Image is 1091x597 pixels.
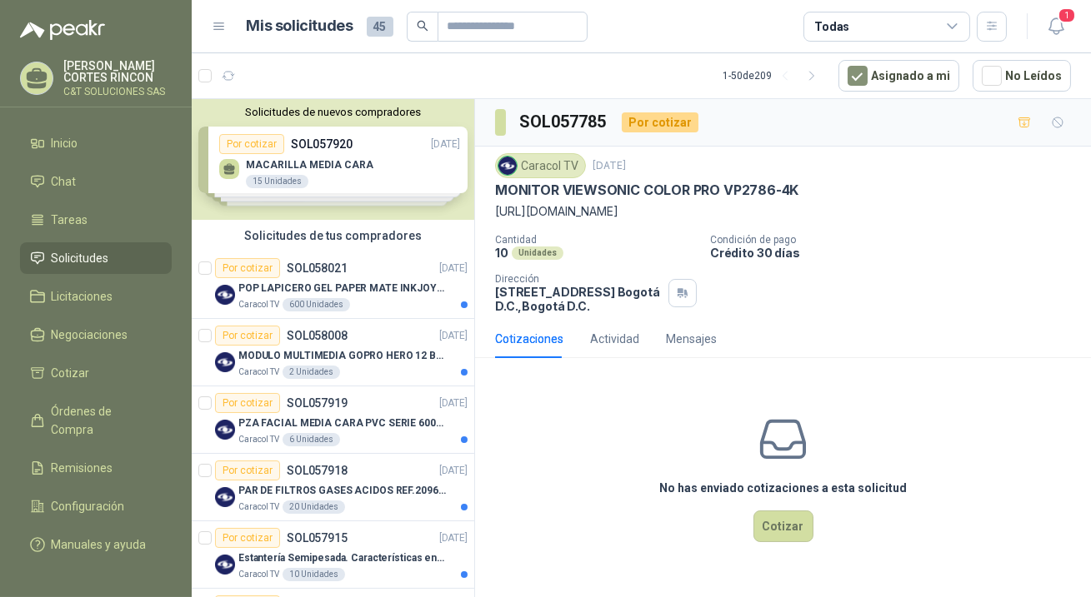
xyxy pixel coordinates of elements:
p: [PERSON_NAME] CORTES RINCON [63,60,172,83]
p: [DATE] [439,261,468,276]
span: Remisiones [52,459,113,477]
p: Cantidad [495,234,697,246]
p: 10 [495,246,508,260]
p: Caracol TV [238,500,279,514]
button: Solicitudes de nuevos compradores [198,106,468,118]
div: Cotizaciones [495,330,563,348]
img: Company Logo [215,487,235,507]
span: search [417,20,428,32]
a: Cotizar [20,357,172,389]
p: SOL058008 [287,330,348,341]
p: [DATE] [439,530,468,546]
button: Cotizar [753,510,813,542]
span: Negociaciones [52,326,128,344]
p: SOL057918 [287,465,348,476]
p: PAR DE FILTROS GASES ACIDOS REF.2096 3M [238,483,446,499]
div: Por cotizar [215,258,280,278]
button: No Leídos [973,60,1071,92]
span: Solicitudes [52,249,109,267]
p: Caracol TV [238,366,279,379]
a: Licitaciones [20,281,172,312]
h1: Mis solicitudes [247,14,353,38]
span: Cotizar [52,364,90,382]
span: Inicio [52,134,78,152]
p: SOL057919 [287,397,348,409]
div: 1 - 50 de 209 [723,62,825,89]
p: SOL058021 [287,262,348,274]
p: [DATE] [439,396,468,411]
div: 600 Unidades [283,298,350,311]
img: Company Logo [215,352,235,372]
div: 20 Unidades [283,500,345,514]
a: Por cotizarSOL058008[DATE] Company LogoMODULO MULTIMEDIA GOPRO HERO 12 BLACKCaracol TV2 Unidades [192,319,474,386]
button: Asignado a mi [838,60,959,92]
span: Licitaciones [52,287,113,306]
div: Solicitudes de nuevos compradoresPor cotizarSOL057920[DATE] MACARILLA MEDIA CARA15 UnidadesPor co... [192,99,474,220]
p: MONITOR VIEWSONIC COLOR PRO VP2786-4K [495,182,798,199]
div: 2 Unidades [283,366,340,379]
span: Órdenes de Compra [52,402,156,439]
p: Estantería Semipesada. Características en el adjunto [238,550,446,566]
span: Tareas [52,211,88,229]
div: Todas [814,17,849,36]
a: Remisiones [20,452,172,484]
a: Por cotizarSOL057918[DATE] Company LogoPAR DE FILTROS GASES ACIDOS REF.2096 3MCaracol TV20 Unidades [192,454,474,521]
a: Chat [20,166,172,197]
div: 10 Unidades [283,568,345,581]
h3: No has enviado cotizaciones a esta solicitud [659,479,907,497]
p: Caracol TV [238,433,279,446]
p: Dirección [495,273,662,285]
span: Manuales y ayuda [52,535,147,554]
a: Por cotizarSOL057915[DATE] Company LogoEstantería Semipesada. Características en el adjuntoCaraco... [192,521,474,589]
p: Crédito 30 días [710,246,1084,260]
p: SOL057915 [287,532,348,544]
button: 1 [1041,12,1071,42]
img: Company Logo [215,420,235,440]
div: Mensajes [666,330,717,348]
p: Condición de pago [710,234,1084,246]
img: Company Logo [215,285,235,305]
a: Órdenes de Compra [20,396,172,445]
span: Configuración [52,497,125,515]
p: [STREET_ADDRESS] Bogotá D.C. , Bogotá D.C. [495,285,662,313]
p: POP LAPICERO GEL PAPER MATE INKJOY 0.7 (Revisar el adjunto) [238,281,446,296]
span: 1 [1058,7,1076,23]
p: MODULO MULTIMEDIA GOPRO HERO 12 BLACK [238,348,446,364]
a: Configuración [20,490,172,522]
p: PZA FACIAL MEDIA CARA PVC SERIE 6000 3M [238,415,446,431]
a: Manuales y ayuda [20,529,172,560]
div: Por cotizar [622,112,698,132]
p: [DATE] [593,158,626,174]
a: Inicio [20,127,172,159]
div: Por cotizar [215,393,280,413]
p: Caracol TV [238,568,279,581]
div: Por cotizar [215,528,280,548]
p: C&T SOLUCIONES SAS [63,87,172,97]
img: Company Logo [215,555,235,575]
a: Negociaciones [20,319,172,351]
img: Company Logo [498,157,517,175]
span: 45 [367,17,393,37]
div: Por cotizar [215,460,280,480]
a: Por cotizarSOL057919[DATE] Company LogoPZA FACIAL MEDIA CARA PVC SERIE 6000 3MCaracol TV6 Unidades [192,386,474,454]
a: Tareas [20,204,172,236]
img: Logo peakr [20,20,105,40]
div: 6 Unidades [283,433,340,446]
div: Por cotizar [215,326,280,346]
a: Solicitudes [20,242,172,274]
span: Chat [52,172,77,191]
div: Caracol TV [495,153,586,178]
p: [DATE] [439,463,468,479]
div: Solicitudes de tus compradores [192,220,474,251]
p: [DATE] [439,328,468,344]
div: Actividad [590,330,639,348]
p: [URL][DOMAIN_NAME] [495,202,1071,221]
a: Por cotizarSOL058021[DATE] Company LogoPOP LAPICERO GEL PAPER MATE INKJOY 0.7 (Revisar el adjunto... [192,251,474,319]
p: Caracol TV [238,298,279,311]
h3: SOL057785 [519,109,608,135]
div: Unidades [512,246,563,260]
